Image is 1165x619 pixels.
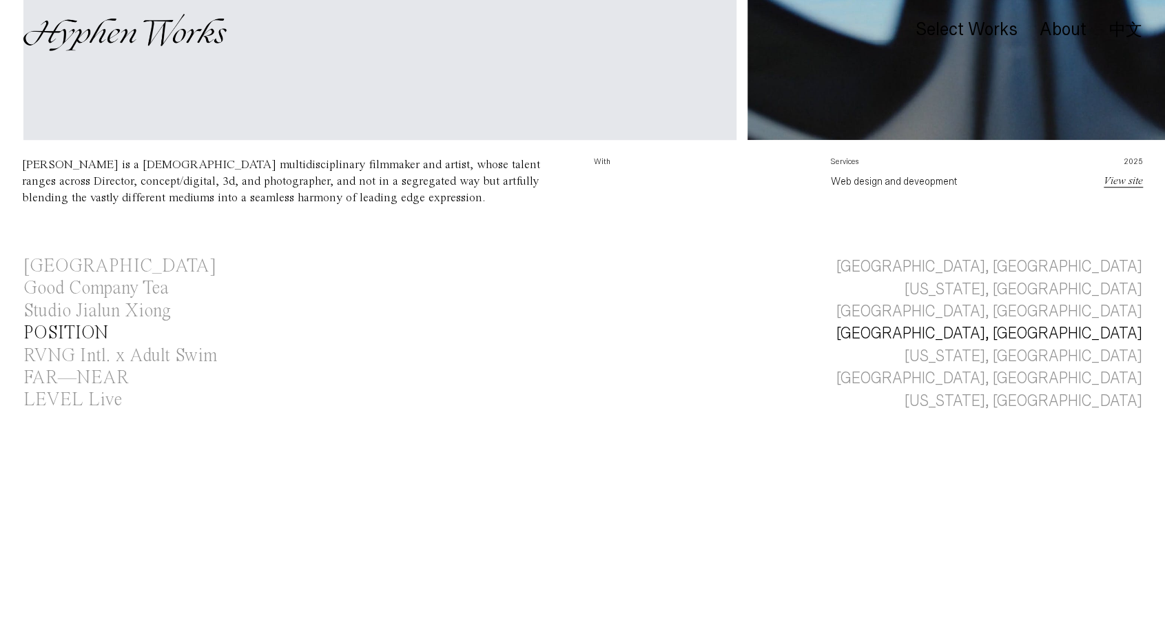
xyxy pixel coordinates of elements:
a: View site [1104,176,1143,187]
a: 中文 [1109,22,1142,37]
div: About [1040,20,1086,39]
div: Good Company Tea [23,279,169,298]
div: [GEOGRAPHIC_DATA] [23,257,216,276]
div: [GEOGRAPHIC_DATA], [GEOGRAPHIC_DATA] [836,256,1142,278]
div: LEVEL Live [23,391,122,409]
a: About [1040,23,1086,38]
div: Studio Jialun Xiong [23,302,171,321]
div: [GEOGRAPHIC_DATA], [GEOGRAPHIC_DATA] [836,367,1142,389]
div: [US_STATE], [GEOGRAPHIC_DATA] [905,390,1142,412]
div: Select Works [916,20,1018,39]
div: [PERSON_NAME] is a [DEMOGRAPHIC_DATA] multidisciplinary filmmaker and artist, whose talent ranges... [22,159,540,204]
p: Web design and deveopment [831,173,1047,190]
div: FAR—NEAR [23,369,129,387]
div: POSITION [23,324,108,343]
div: [GEOGRAPHIC_DATA], [GEOGRAPHIC_DATA] [836,323,1142,345]
div: RVNG Intl. x Adult Swim [23,347,217,365]
div: [US_STATE], [GEOGRAPHIC_DATA] [905,278,1142,301]
div: [US_STATE], [GEOGRAPHIC_DATA] [905,345,1142,367]
div: [GEOGRAPHIC_DATA], [GEOGRAPHIC_DATA] [836,301,1142,323]
a: Select Works [916,23,1018,38]
img: Hyphen Works [23,14,227,51]
p: Services [831,156,1047,173]
p: 2025 [1069,156,1143,173]
p: With [594,156,810,173]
